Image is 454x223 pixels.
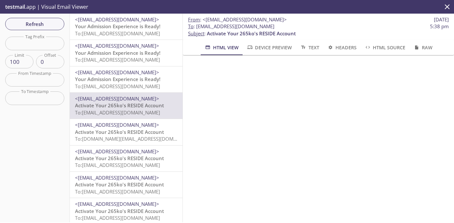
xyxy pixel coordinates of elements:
[75,135,198,142] span: To: [DOMAIN_NAME][EMAIL_ADDRESS][DOMAIN_NAME]
[207,30,296,37] span: Activate Your 265ko's RESIDE Account
[188,23,194,29] span: To
[70,146,183,171] div: <[EMAIL_ADDRESS][DOMAIN_NAME]>Activate Your 265ko's RESIDE AccountTo:[EMAIL_ADDRESS][DOMAIN_NAME]
[75,181,164,188] span: Activate Your 265ko's RESIDE Account
[75,174,159,181] span: <[EMAIL_ADDRESS][DOMAIN_NAME]>
[75,155,164,161] span: Activate Your 265ko's RESIDE Account
[188,23,274,30] span: : [EMAIL_ADDRESS][DOMAIN_NAME]
[75,95,159,102] span: <[EMAIL_ADDRESS][DOMAIN_NAME]>
[70,119,183,145] div: <[EMAIL_ADDRESS][DOMAIN_NAME]>Activate Your 265ko's RESIDE AccountTo:[DOMAIN_NAME][EMAIL_ADDRESS]...
[413,43,432,52] span: Raw
[188,30,204,37] span: Subject
[75,208,164,214] span: Activate Your 265ko's RESIDE Account
[246,43,292,52] span: Device Preview
[70,40,183,66] div: <[EMAIL_ADDRESS][DOMAIN_NAME]>Your Admission Experience is Ready!To:[EMAIL_ADDRESS][DOMAIN_NAME]
[75,148,159,155] span: <[EMAIL_ADDRESS][DOMAIN_NAME]>
[75,129,164,135] span: Activate Your 265ko's RESIDE Account
[364,43,405,52] span: HTML Source
[75,69,159,76] span: <[EMAIL_ADDRESS][DOMAIN_NAME]>
[188,16,200,23] span: From
[188,16,287,23] span: :
[70,66,183,92] div: <[EMAIL_ADDRESS][DOMAIN_NAME]>Your Admission Experience is Ready!To:[EMAIL_ADDRESS][DOMAIN_NAME]
[75,16,159,23] span: <[EMAIL_ADDRESS][DOMAIN_NAME]>
[430,23,449,30] span: 5:38 pm
[75,56,160,63] span: To: [EMAIL_ADDRESS][DOMAIN_NAME]
[300,43,319,52] span: Text
[75,215,160,221] span: To: [EMAIL_ADDRESS][DOMAIN_NAME]
[75,122,159,128] span: <[EMAIL_ADDRESS][DOMAIN_NAME]>
[75,201,159,207] span: <[EMAIL_ADDRESS][DOMAIN_NAME]>
[75,83,160,89] span: To: [EMAIL_ADDRESS][DOMAIN_NAME]
[75,30,160,37] span: To: [EMAIL_ADDRESS][DOMAIN_NAME]
[5,18,64,30] button: Refresh
[204,43,238,52] span: HTML View
[203,16,287,23] span: <[EMAIL_ADDRESS][DOMAIN_NAME]>
[5,3,25,10] span: testmail
[70,172,183,198] div: <[EMAIL_ADDRESS][DOMAIN_NAME]>Activate Your 265ko's RESIDE AccountTo:[EMAIL_ADDRESS][DOMAIN_NAME]
[75,23,160,29] span: Your Admission Experience is Ready!
[434,16,449,23] span: [DATE]
[70,14,183,40] div: <[EMAIL_ADDRESS][DOMAIN_NAME]>Your Admission Experience is Ready!To:[EMAIL_ADDRESS][DOMAIN_NAME]
[70,93,183,119] div: <[EMAIL_ADDRESS][DOMAIN_NAME]>Activate Your 265ko's RESIDE AccountTo:[EMAIL_ADDRESS][DOMAIN_NAME]
[188,23,449,37] p: :
[75,188,160,195] span: To: [EMAIL_ADDRESS][DOMAIN_NAME]
[75,50,160,56] span: Your Admission Experience is Ready!
[75,102,164,109] span: Activate Your 265ko's RESIDE Account
[10,20,59,28] span: Refresh
[75,76,160,82] span: Your Admission Experience is Ready!
[75,162,160,168] span: To: [EMAIL_ADDRESS][DOMAIN_NAME]
[75,42,159,49] span: <[EMAIL_ADDRESS][DOMAIN_NAME]>
[327,43,357,52] span: Headers
[75,109,160,116] span: To: [EMAIL_ADDRESS][DOMAIN_NAME]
